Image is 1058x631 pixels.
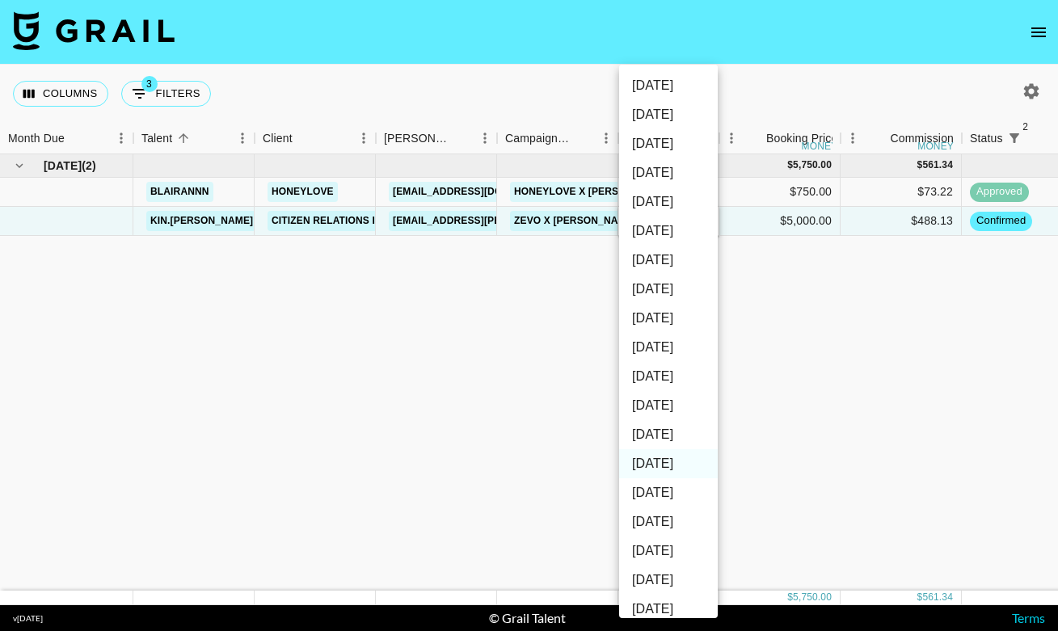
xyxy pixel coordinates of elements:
li: [DATE] [619,449,718,478]
li: [DATE] [619,71,718,100]
li: [DATE] [619,275,718,304]
li: [DATE] [619,187,718,217]
li: [DATE] [619,478,718,507]
li: [DATE] [619,333,718,362]
li: [DATE] [619,129,718,158]
li: [DATE] [619,362,718,391]
li: [DATE] [619,391,718,420]
li: [DATE] [619,246,718,275]
li: [DATE] [619,304,718,333]
li: [DATE] [619,536,718,566]
li: [DATE] [619,100,718,129]
li: [DATE] [619,566,718,595]
li: [DATE] [619,507,718,536]
li: [DATE] [619,217,718,246]
li: [DATE] [619,158,718,187]
li: [DATE] [619,595,718,624]
li: [DATE] [619,420,718,449]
